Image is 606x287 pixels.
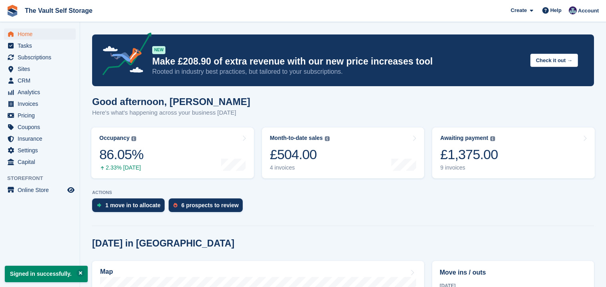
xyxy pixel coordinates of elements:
p: Here's what's happening across your business [DATE] [92,108,250,117]
a: menu [4,52,76,63]
a: menu [4,145,76,156]
a: menu [4,40,76,51]
span: Storefront [7,174,80,182]
a: menu [4,28,76,40]
img: icon-info-grey-7440780725fd019a000dd9b08b2336e03edf1995a4989e88bcd33f0948082b44.svg [131,136,136,141]
div: Awaiting payment [440,135,488,141]
div: £504.00 [270,146,330,163]
a: 6 prospects to review [169,198,247,216]
span: Coupons [18,121,66,133]
img: icon-info-grey-7440780725fd019a000dd9b08b2336e03edf1995a4989e88bcd33f0948082b44.svg [490,136,495,141]
div: 1 move in to allocate [105,202,161,208]
span: Help [550,6,562,14]
a: menu [4,133,76,144]
span: Online Store [18,184,66,196]
span: Invoices [18,98,66,109]
div: Month-to-date sales [270,135,323,141]
a: menu [4,184,76,196]
h2: Map [100,268,113,275]
div: Occupancy [99,135,129,141]
img: Hannah [569,6,577,14]
a: menu [4,75,76,86]
div: 4 invoices [270,164,330,171]
p: Make £208.90 of extra revenue with our new price increases tool [152,56,524,67]
img: price-adjustments-announcement-icon-8257ccfd72463d97f412b2fc003d46551f7dbcb40ab6d574587a9cd5c0d94... [96,32,152,78]
span: Tasks [18,40,66,51]
span: Account [578,7,599,15]
span: CRM [18,75,66,86]
span: Capital [18,156,66,168]
a: Occupancy 86.05% 2.33% [DATE] [91,127,254,178]
a: Preview store [66,185,76,195]
a: The Vault Self Storage [22,4,96,17]
span: Analytics [18,87,66,98]
img: prospect-51fa495bee0391a8d652442698ab0144808aea92771e9ea1ae160a38d050c398.svg [173,203,177,208]
span: Pricing [18,110,66,121]
div: 86.05% [99,146,143,163]
a: menu [4,87,76,98]
div: 2.33% [DATE] [99,164,143,171]
div: 9 invoices [440,164,498,171]
a: 1 move in to allocate [92,198,169,216]
h2: [DATE] in [GEOGRAPHIC_DATA] [92,238,234,249]
h2: Move ins / outs [440,268,586,277]
img: icon-info-grey-7440780725fd019a000dd9b08b2336e03edf1995a4989e88bcd33f0948082b44.svg [325,136,330,141]
img: move_ins_to_allocate_icon-fdf77a2bb77ea45bf5b3d319d69a93e2d87916cf1d5bf7949dd705db3b84f3ca.svg [97,203,101,208]
div: 6 prospects to review [181,202,239,208]
p: Rooted in industry best practices, but tailored to your subscriptions. [152,67,524,76]
a: Month-to-date sales £504.00 4 invoices [262,127,425,178]
button: Check it out → [530,54,578,67]
span: Create [511,6,527,14]
a: menu [4,156,76,168]
h1: Good afternoon, [PERSON_NAME] [92,96,250,107]
span: Sites [18,63,66,75]
p: ACTIONS [92,190,594,195]
span: Home [18,28,66,40]
img: stora-icon-8386f47178a22dfd0bd8f6a31ec36ba5ce8667c1dd55bd0f319d3a0aa187defe.svg [6,5,18,17]
a: menu [4,98,76,109]
span: Settings [18,145,66,156]
div: NEW [152,46,165,54]
span: Subscriptions [18,52,66,63]
a: menu [4,63,76,75]
a: menu [4,110,76,121]
a: Awaiting payment £1,375.00 9 invoices [432,127,595,178]
p: Signed in successfully. [5,266,88,282]
span: Insurance [18,133,66,144]
a: menu [4,121,76,133]
div: £1,375.00 [440,146,498,163]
